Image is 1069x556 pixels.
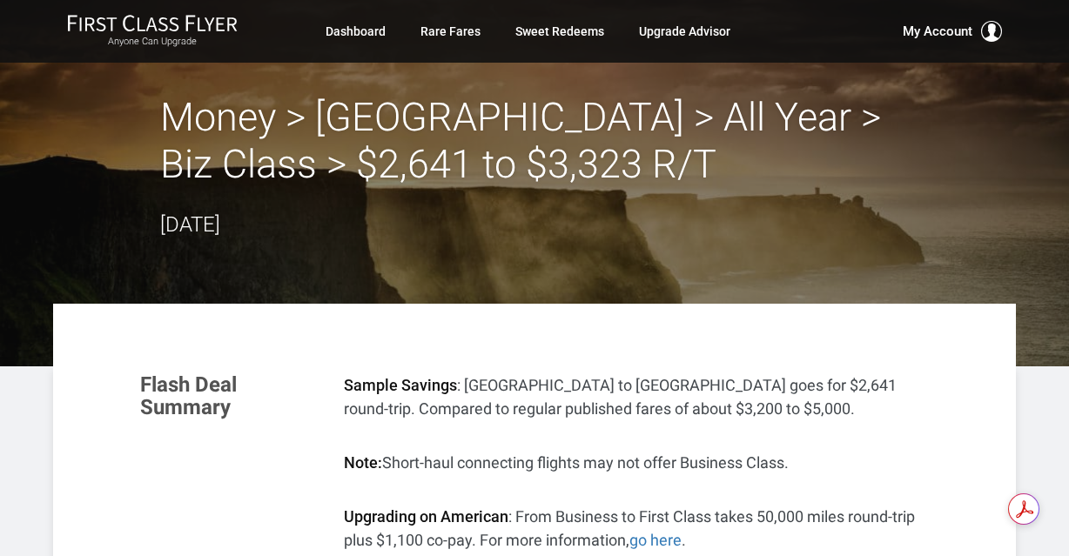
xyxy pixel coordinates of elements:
[160,94,909,188] h2: Money > [GEOGRAPHIC_DATA] > All Year > Biz Class > $2,641 to $3,323 R/T
[344,453,382,472] strong: Note:
[160,212,220,237] time: [DATE]
[903,21,1002,42] button: My Account
[344,451,928,474] p: Short-haul connecting flights may not offer Business Class.
[140,373,318,419] h3: Flash Deal Summary
[903,21,972,42] span: My Account
[67,14,238,32] img: First Class Flyer
[515,16,604,47] a: Sweet Redeems
[67,14,238,49] a: First Class FlyerAnyone Can Upgrade
[67,36,238,48] small: Anyone Can Upgrade
[927,504,1052,547] iframe: Opens a widget where you can find more information
[420,16,481,47] a: Rare Fares
[326,16,386,47] a: Dashboard
[344,507,508,526] strong: Upgrading on American
[344,376,457,394] strong: Sample Savings
[344,505,928,552] p: : From Business to First Class takes 50,000 miles round-trip plus $1,100 co-pay. For more informa...
[639,16,730,47] a: Upgrade Advisor
[629,531,682,549] a: go here
[344,373,928,420] p: : [GEOGRAPHIC_DATA] to [GEOGRAPHIC_DATA] goes for $2,641 round-trip. Compared to regular publishe...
